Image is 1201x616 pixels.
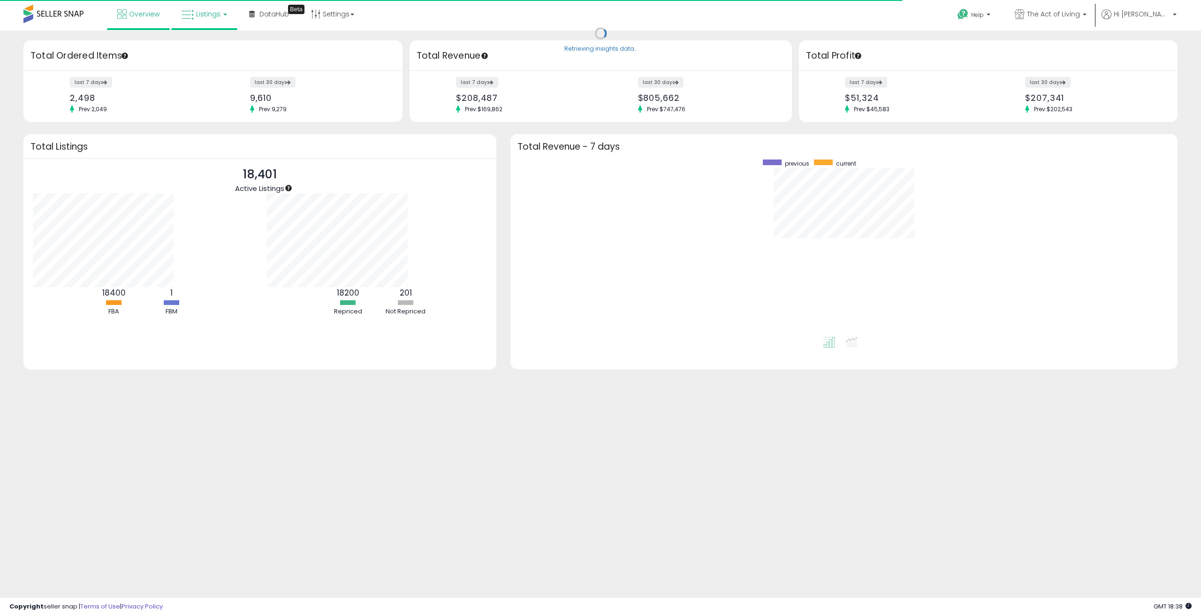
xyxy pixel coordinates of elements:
label: last 30 days [1025,77,1071,88]
div: Tooltip anchor [121,52,129,60]
div: $208,487 [456,93,593,103]
span: Prev: $169,862 [460,105,507,113]
div: Repriced [320,307,376,316]
span: Overview [129,9,160,19]
div: Tooltip anchor [854,52,862,60]
div: FBA [86,307,142,316]
div: Retrieving insights data.. [564,45,637,53]
div: Tooltip anchor [480,52,489,60]
h3: Total Profit [806,49,1171,62]
div: $51,324 [845,93,981,103]
div: 9,610 [250,93,386,103]
label: last 7 days [845,77,887,88]
b: 1 [170,287,173,298]
span: Listings [196,9,220,19]
label: last 7 days [456,77,498,88]
span: DataHub [259,9,289,19]
i: Get Help [957,8,969,20]
span: Prev: 9,279 [254,105,291,113]
label: last 30 days [250,77,296,88]
span: Active Listings [235,183,284,193]
h3: Total Revenue [417,49,785,62]
div: $207,341 [1025,93,1161,103]
div: 2,498 [70,93,206,103]
div: $805,662 [638,93,775,103]
h3: Total Listings [30,143,489,150]
span: current [836,160,856,167]
h3: Total Revenue - 7 days [517,143,1171,150]
span: previous [785,160,809,167]
div: Tooltip anchor [284,184,293,192]
span: Prev: 2,049 [74,105,112,113]
label: last 7 days [70,77,112,88]
b: 201 [400,287,412,298]
span: Help [971,11,984,19]
p: 18,401 [235,166,284,183]
b: 18400 [102,287,126,298]
span: Hi [PERSON_NAME] [1114,9,1170,19]
span: Prev: $45,583 [849,105,894,113]
div: FBM [144,307,200,316]
h3: Total Ordered Items [30,49,395,62]
a: Help [950,1,1000,30]
span: The Act of Living [1027,9,1080,19]
b: 18200 [337,287,359,298]
div: Not Repriced [378,307,434,316]
label: last 30 days [638,77,684,88]
a: Hi [PERSON_NAME] [1102,9,1177,30]
span: Prev: $747,476 [642,105,690,113]
div: Tooltip anchor [288,5,304,14]
span: Prev: $202,543 [1029,105,1077,113]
